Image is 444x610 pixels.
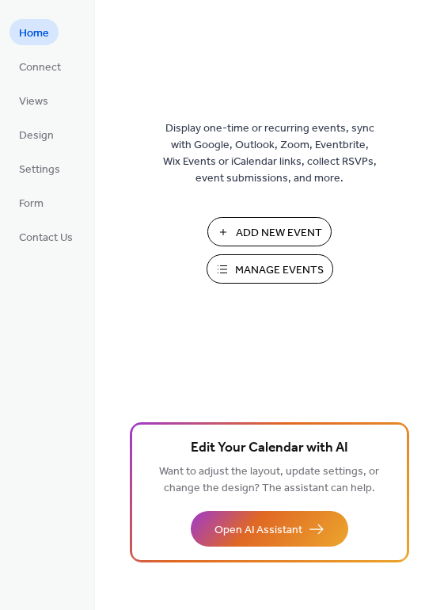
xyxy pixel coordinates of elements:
span: Want to adjust the layout, update settings, or change the design? The assistant can help. [159,461,379,499]
span: Form [19,196,44,212]
span: Open AI Assistant [214,522,302,539]
a: Connect [9,53,70,79]
span: Connect [19,59,61,76]
span: Settings [19,162,60,178]
button: Open AI Assistant [191,511,348,547]
span: Edit Your Calendar with AI [191,437,348,459]
span: Contact Us [19,230,73,246]
a: Views [9,87,58,113]
a: Settings [9,155,70,181]
button: Add New Event [207,217,332,246]
a: Home [9,19,59,45]
a: Contact Us [9,223,82,250]
span: Design [19,128,54,144]
span: Manage Events [235,262,324,279]
span: Views [19,93,48,110]
span: Display one-time or recurring events, sync with Google, Outlook, Zoom, Eventbrite, Wix Events or ... [163,120,377,187]
button: Manage Events [207,254,333,284]
a: Form [9,189,53,215]
a: Design [9,121,63,147]
span: Home [19,25,49,42]
span: Add New Event [236,225,322,242]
